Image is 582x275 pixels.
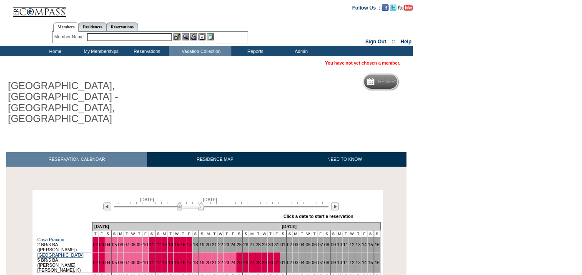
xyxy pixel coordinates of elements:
[273,230,280,237] td: F
[92,222,280,230] td: [DATE]
[237,260,242,265] a: 25
[274,260,279,265] a: 31
[249,230,255,237] td: M
[174,242,179,247] a: 15
[355,230,361,237] td: T
[155,230,161,237] td: S
[312,242,317,247] a: 06
[187,260,192,265] a: 17
[168,230,174,237] td: T
[173,33,181,40] img: b_edit.gif
[99,260,104,265] a: 03
[325,60,400,65] span: You have not yet chosen a member.
[262,242,267,247] a: 29
[212,260,217,265] a: 21
[103,202,111,210] img: Previous
[181,242,186,247] a: 16
[368,242,373,247] a: 15
[230,230,236,237] td: F
[93,242,98,247] a: 02
[218,242,223,247] a: 22
[54,33,86,40] div: Member Name:
[105,260,110,265] a: 04
[299,260,304,265] a: 04
[324,260,329,265] a: 08
[343,260,348,265] a: 11
[236,230,242,237] td: S
[174,260,179,265] a: 15
[268,242,273,247] a: 30
[249,242,254,247] a: 27
[148,230,155,237] td: S
[37,252,93,272] td: 5 BR/5 BA ([PERSON_NAME], [PERSON_NAME], K)
[143,260,148,265] a: 10
[280,222,380,230] td: [DATE]
[99,242,104,247] a: 03
[390,4,396,11] img: Follow us on Twitter
[123,46,169,56] td: Reservations
[368,260,373,265] a: 15
[206,242,211,247] a: 20
[401,39,411,45] a: Help
[286,230,293,237] td: S
[130,230,136,237] td: W
[305,230,311,237] td: W
[124,260,129,265] a: 07
[192,230,198,237] td: S
[174,230,180,237] td: W
[187,242,192,247] a: 17
[156,242,161,247] a: 12
[212,242,217,247] a: 21
[118,242,123,247] a: 06
[317,230,324,237] td: F
[343,242,348,247] a: 11
[243,242,248,247] a: 26
[137,242,142,247] a: 09
[79,22,107,31] a: Residences
[149,260,154,265] a: 11
[98,230,105,237] td: F
[356,260,361,265] a: 13
[293,230,299,237] td: M
[268,230,274,237] td: T
[149,242,154,247] a: 11
[268,260,273,265] a: 30
[231,242,236,247] a: 24
[198,33,206,40] img: Reservations
[162,242,167,247] a: 13
[306,242,311,247] a: 05
[182,33,189,40] img: View
[237,242,242,247] a: 25
[37,237,93,252] td: 2 BR/3 BA ([PERSON_NAME])
[374,230,380,237] td: S
[140,197,154,202] span: [DATE]
[318,260,323,265] a: 07
[224,260,229,265] a: 23
[38,237,65,242] a: Casa Praiano
[231,46,277,56] td: Reports
[293,260,298,265] a: 03
[111,230,118,237] td: S
[118,260,123,265] a: 06
[255,230,261,237] td: T
[378,79,442,85] h5: Reservation Calendar
[77,46,123,56] td: My Memberships
[312,260,317,265] a: 06
[130,242,135,247] a: 08
[349,260,354,265] a: 12
[168,260,173,265] a: 14
[218,260,223,265] a: 22
[324,242,329,247] a: 08
[337,260,342,265] a: 10
[218,230,224,237] td: W
[306,260,311,265] a: 05
[336,230,343,237] td: M
[107,22,138,31] a: Reservations
[277,46,323,56] td: Admin
[331,202,339,210] img: Next
[324,230,330,237] td: S
[6,79,193,126] h1: [GEOGRAPHIC_DATA], [GEOGRAPHIC_DATA] - [GEOGRAPHIC_DATA], [GEOGRAPHIC_DATA]
[299,242,304,247] a: 04
[375,242,380,247] a: 16
[261,230,268,237] td: W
